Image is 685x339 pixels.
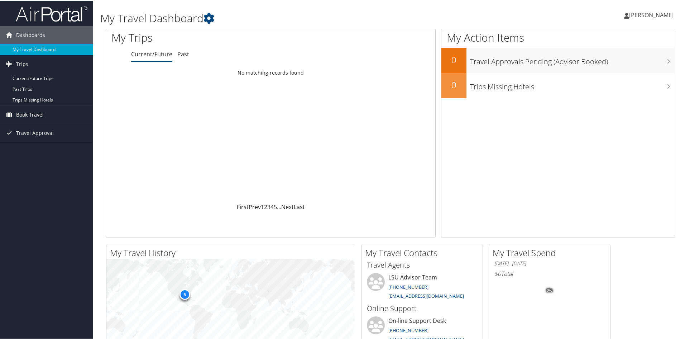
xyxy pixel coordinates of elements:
a: 1 [261,202,264,210]
a: 0Travel Approvals Pending (Advisor Booked) [441,47,675,72]
h2: 0 [441,53,466,65]
span: [PERSON_NAME] [629,10,674,18]
a: Past [177,50,189,57]
span: $0 [494,269,501,277]
h2: My Travel Spend [493,246,610,258]
a: 0Trips Missing Hotels [441,72,675,98]
div: 5 [179,288,190,299]
a: 4 [270,202,274,210]
a: [PHONE_NUMBER] [388,283,428,289]
td: No matching records found [106,66,435,79]
h6: [DATE] - [DATE] [494,259,605,266]
span: Trips [16,55,28,72]
h1: My Trips [111,29,293,44]
span: Book Travel [16,105,44,123]
span: … [277,202,281,210]
tspan: 0% [547,288,552,292]
a: 3 [267,202,270,210]
h2: My Travel History [110,246,355,258]
a: Next [281,202,294,210]
h6: Total [494,269,605,277]
a: First [237,202,249,210]
h2: 0 [441,78,466,90]
h3: Travel Approvals Pending (Advisor Booked) [470,52,675,66]
a: 2 [264,202,267,210]
a: Prev [249,202,261,210]
h1: My Action Items [441,29,675,44]
h3: Online Support [367,303,477,313]
a: [PERSON_NAME] [624,4,681,25]
h1: My Travel Dashboard [100,10,487,25]
span: Dashboards [16,25,45,43]
a: 5 [274,202,277,210]
a: [PHONE_NUMBER] [388,326,428,333]
li: LSU Advisor Team [363,272,481,302]
img: airportal-logo.png [16,5,87,22]
span: Travel Approval [16,123,54,141]
h3: Travel Agents [367,259,477,269]
a: [EMAIL_ADDRESS][DOMAIN_NAME] [388,292,464,298]
h3: Trips Missing Hotels [470,77,675,91]
h2: My Travel Contacts [365,246,483,258]
a: Last [294,202,305,210]
a: Current/Future [131,50,172,57]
